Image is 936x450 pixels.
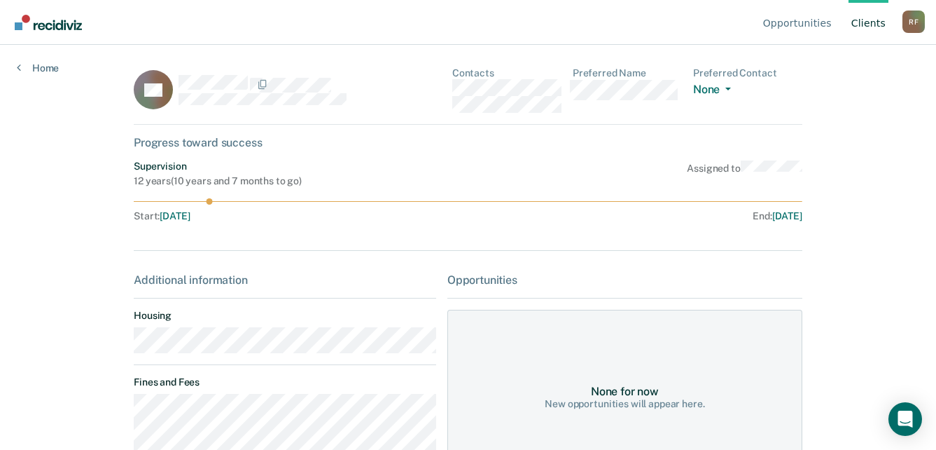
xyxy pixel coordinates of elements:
button: None [693,83,736,99]
div: Start : [134,210,468,222]
dt: Contacts [452,67,561,79]
div: None for now [591,385,659,398]
span: [DATE] [772,210,802,221]
div: R F [902,11,925,33]
dt: Housing [134,310,436,322]
button: Profile dropdown button [902,11,925,33]
div: End : [474,210,802,222]
dt: Preferred Name [573,67,682,79]
span: [DATE] [160,210,190,221]
a: Home [17,62,59,74]
div: Supervision [134,161,302,172]
div: Opportunities [447,273,802,287]
div: Progress toward success [134,136,802,149]
img: Recidiviz [15,15,82,30]
div: New opportunities will appear here. [545,398,704,410]
dt: Preferred Contact [693,67,802,79]
div: Additional information [134,273,436,287]
dt: Fines and Fees [134,376,436,388]
div: Open Intercom Messenger [888,402,922,436]
div: 12 years ( 10 years and 7 months to go ) [134,175,302,187]
div: Assigned to [687,161,802,187]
